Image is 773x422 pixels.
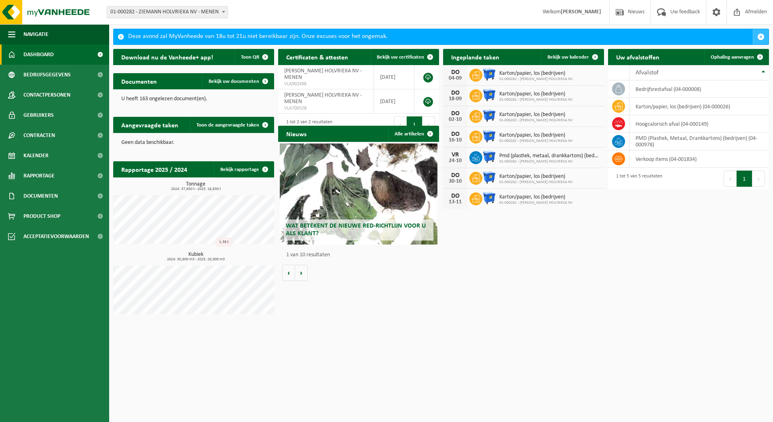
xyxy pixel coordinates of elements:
strong: [PERSON_NAME] [561,9,601,15]
span: Bekijk uw kalender [547,55,589,60]
img: WB-1100-HPE-BE-01 [482,88,496,102]
h2: Certificaten & attesten [278,49,356,65]
span: Dashboard [23,44,54,65]
div: DO [447,110,463,117]
a: Bekijk uw kalender [541,49,603,65]
h2: Rapportage 2025 / 2024 [113,161,195,177]
div: 13-11 [447,199,463,205]
span: 01-000282 - [PERSON_NAME] HOLVRIEKA NV [499,180,573,185]
td: [DATE] [374,65,414,89]
h2: Aangevraagde taken [113,117,186,133]
a: Alle artikelen [388,126,438,142]
img: WB-1100-HPE-BE-01 [482,150,496,164]
div: 24-10 [447,158,463,164]
img: WB-1100-HPE-BE-01 [482,129,496,143]
span: Toon QR [241,55,259,60]
div: DO [447,131,463,137]
p: Geen data beschikbaar. [121,140,266,146]
div: 1 tot 5 van 5 resultaten [612,170,662,188]
a: Bekijk uw certificaten [370,49,438,65]
span: Kalender [23,146,49,166]
button: Toon QR [234,49,273,65]
button: Next [422,116,435,133]
div: 1,38 t [217,238,231,247]
h2: Download nu de Vanheede+ app! [113,49,221,65]
div: 02-10 [447,117,463,122]
button: 1 [737,171,752,187]
div: 04-09 [447,76,463,81]
button: Volgende [295,265,308,281]
span: [PERSON_NAME] HOLVRIEKA NV - MENEN [284,92,362,105]
p: 1 van 10 resultaten [286,252,435,258]
span: Pmd (plastiek, metaal, drankkartons) (bedrijven) [499,153,600,159]
span: Acceptatievoorwaarden [23,226,89,247]
div: 1 tot 2 van 2 resultaten [282,116,332,133]
a: Ophaling aanvragen [704,49,768,65]
span: Navigatie [23,24,49,44]
span: Toon de aangevraagde taken [196,122,259,128]
h3: Kubiek [117,252,274,262]
a: Bekijk rapportage [214,161,273,177]
img: WB-1100-HPE-BE-01 [482,109,496,122]
button: Previous [394,116,407,133]
a: Wat betekent de nieuwe RED-richtlijn voor u als klant? [280,143,437,245]
img: WB-1100-HPE-BE-01 [482,191,496,205]
span: Karton/papier, los (bedrijven) [499,112,573,118]
div: Deze avond zal MyVanheede van 18u tot 21u niet bereikbaar zijn. Onze excuses voor het ongemak. [128,29,753,44]
span: Ophaling aanvragen [711,55,754,60]
div: 30-10 [447,179,463,184]
span: Wat betekent de nieuwe RED-richtlijn voor u als klant? [286,223,426,237]
div: DO [447,193,463,199]
div: 18-09 [447,96,463,102]
span: 01-000282 - [PERSON_NAME] HOLVRIEKA NV [499,97,573,102]
span: Karton/papier, los (bedrijven) [499,70,573,77]
img: WB-1100-HPE-BE-01 [482,171,496,184]
span: 01-000282 - ZIEMANN HOLVRIEKA NV - MENEN [107,6,228,18]
h3: Tonnage [117,181,274,191]
a: Toon de aangevraagde taken [190,117,273,133]
span: 01-000282 - [PERSON_NAME] HOLVRIEKA NV [499,139,573,143]
span: [PERSON_NAME] HOLVRIEKA NV - MENEN [284,68,362,80]
span: Karton/papier, los (bedrijven) [499,132,573,139]
div: DO [447,90,463,96]
span: Karton/papier, los (bedrijven) [499,173,573,180]
div: DO [447,69,463,76]
button: Vorige [282,265,295,281]
span: Contracten [23,125,55,146]
span: Documenten [23,186,58,206]
span: Gebruikers [23,105,54,125]
span: VLA902498 [284,81,367,87]
h2: Ingeplande taken [443,49,507,65]
div: VR [447,152,463,158]
h2: Nieuws [278,126,315,141]
div: DO [447,172,463,179]
span: 01-000282 - [PERSON_NAME] HOLVRIEKA NV [499,159,600,164]
td: hoogcalorisch afval (04-000149) [629,115,769,133]
span: 2024: 30,800 m3 - 2025: 20,900 m3 [117,257,274,262]
td: karton/papier, los (bedrijven) (04-000026) [629,98,769,115]
td: verkoop items (04-001834) [629,150,769,168]
span: Bekijk uw certificaten [377,55,424,60]
div: 16-10 [447,137,463,143]
a: Bekijk uw documenten [202,73,273,89]
button: Next [752,171,765,187]
span: 2024: 37,650 t - 2025: 18,830 t [117,187,274,191]
button: Previous [724,171,737,187]
span: 01-000282 - [PERSON_NAME] HOLVRIEKA NV [499,118,573,123]
td: [DATE] [374,89,414,114]
span: Bekijk uw documenten [209,79,259,84]
span: Rapportage [23,166,55,186]
button: 1 [407,116,422,133]
span: Afvalstof [636,70,659,76]
span: VLA700528 [284,105,367,112]
span: 01-000282 - [PERSON_NAME] HOLVRIEKA NV [499,200,573,205]
span: 01-000282 - [PERSON_NAME] HOLVRIEKA NV [499,77,573,82]
span: Bedrijfsgegevens [23,65,71,85]
h2: Documenten [113,73,165,89]
td: PMD (Plastiek, Metaal, Drankkartons) (bedrijven) (04-000978) [629,133,769,150]
span: Karton/papier, los (bedrijven) [499,194,573,200]
p: U heeft 163 ongelezen document(en). [121,96,266,102]
span: Contactpersonen [23,85,70,105]
span: Product Shop [23,206,60,226]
